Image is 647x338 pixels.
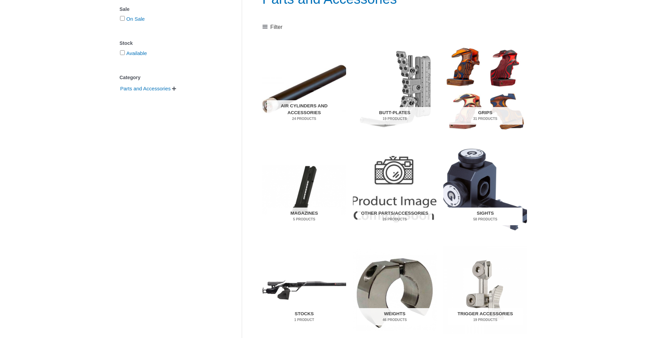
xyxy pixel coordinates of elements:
img: Weights [353,246,437,334]
a: Visit product category Stocks [262,246,346,334]
mark: 46 Products [357,317,432,322]
a: Available [126,50,147,56]
a: Visit product category Butt-Plates [353,45,437,133]
span:  [172,86,176,91]
mark: 58 Products [448,217,523,222]
h2: Trigger Accessories [448,308,523,326]
input: On Sale [120,16,125,21]
h2: Stocks [267,308,341,326]
mark: 1 Product [267,317,341,322]
h2: Magazines [267,208,341,225]
a: On Sale [126,16,145,22]
a: Visit product category Weights [353,246,437,334]
a: Visit product category Grips [443,45,527,133]
mark: 24 Products [267,116,341,121]
div: Stock [120,38,221,48]
mark: 19 Products [357,116,432,121]
h2: Weights [357,308,432,326]
div: Category [120,73,221,83]
input: Available [120,50,125,55]
h2: Air Cylinders and Accessories [267,100,341,125]
a: Visit product category Other Parts/Accessories [353,146,437,233]
span: Parts and Accessories [120,83,171,94]
a: Visit product category Air Cylinders and Accessories [262,45,346,133]
img: Trigger Accessories [443,246,527,334]
mark: 31 Products [448,116,523,121]
img: Other Parts/Accessories [353,146,437,233]
div: Sale [120,4,221,14]
h2: Grips [448,107,523,125]
a: Visit product category Sights [443,146,527,233]
h2: Sights [448,208,523,225]
img: Magazines [262,146,346,233]
img: Stocks [262,246,346,334]
mark: 19 Products [448,317,523,322]
mark: 26 Products [357,217,432,222]
mark: 5 Products [267,217,341,222]
img: Grips [443,45,527,133]
img: Sights [443,146,527,233]
h2: Other Parts/Accessories [357,208,432,225]
h2: Butt-Plates [357,107,432,125]
a: Visit product category Magazines [262,146,346,233]
span: Filter [270,22,283,32]
img: Butt-Plates [353,45,437,133]
a: Parts and Accessories [120,85,171,91]
img: Air Cylinders and Accessories [262,45,346,133]
a: Visit product category Trigger Accessories [443,246,527,334]
a: Filter [262,22,283,32]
